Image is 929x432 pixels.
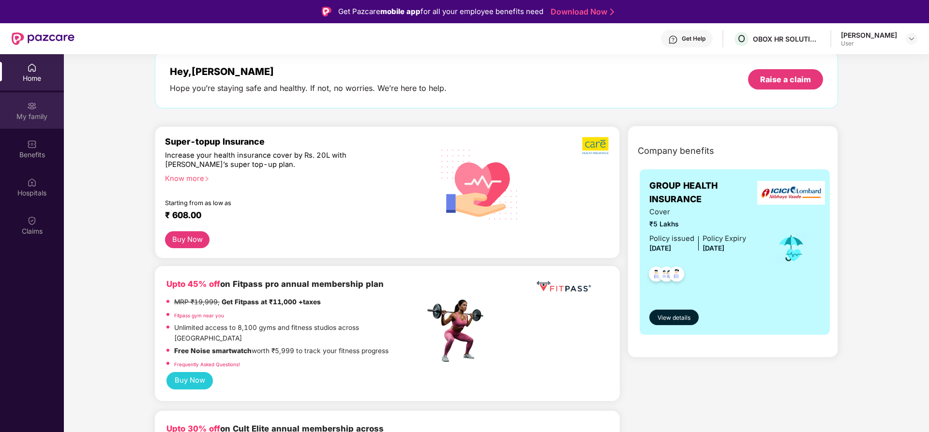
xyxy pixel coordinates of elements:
[655,264,678,287] img: svg+xml;base64,PHN2ZyB4bWxucz0iaHR0cDovL3d3dy53My5vcmcvMjAwMC9zdmciIHdpZHRoPSI0OC45MTUiIGhlaWdodD...
[170,83,447,93] div: Hope you’re staying safe and healthy. If not, no worries. We’re here to help.
[644,264,668,287] img: svg+xml;base64,PHN2ZyB4bWxucz0iaHR0cDovL3d3dy53My5vcmcvMjAwMC9zdmciIHdpZHRoPSI0OC45NDMiIGhlaWdodD...
[174,298,220,306] del: MRP ₹19,999,
[649,179,762,207] span: GROUP HEALTH INSURANCE
[27,63,37,73] img: svg+xml;base64,PHN2ZyBpZD0iSG9tZSIgeG1sbnM9Imh0dHA6Ly93d3cudzMub3JnLzIwMDAvc3ZnIiB3aWR0aD0iMjAiIG...
[27,139,37,149] img: svg+xml;base64,PHN2ZyBpZD0iQmVuZWZpdHMiIHhtbG5zPSJodHRwOi8vd3d3LnczLm9yZy8yMDAwL3N2ZyIgd2lkdGg9Ij...
[658,313,690,323] span: View details
[841,30,897,40] div: [PERSON_NAME]
[649,233,694,244] div: Policy issued
[222,298,321,306] strong: Get Fitpass at ₹11,000 +taxes
[424,297,492,365] img: fpp.png
[841,40,897,47] div: User
[434,137,526,231] img: svg+xml;base64,PHN2ZyB4bWxucz0iaHR0cDovL3d3dy53My5vcmcvMjAwMC9zdmciIHhtbG5zOnhsaW5rPSJodHRwOi8vd3...
[738,33,745,45] span: O
[551,7,611,17] a: Download Now
[649,219,746,230] span: ₹5 Lakhs
[703,233,746,244] div: Policy Expiry
[582,136,610,155] img: b5dec4f62d2307b9de63beb79f102df3.png
[174,347,252,355] strong: Free Noise smartwatch
[27,178,37,187] img: svg+xml;base64,PHN2ZyBpZD0iSG9zcGl0YWxzIiB4bWxucz0iaHR0cDovL3d3dy53My5vcmcvMjAwMC9zdmciIHdpZHRoPS...
[165,210,415,222] div: ₹ 608.00
[174,346,389,357] p: worth ₹5,999 to track your fitness progress
[165,136,424,147] div: Super-topup Insurance
[322,7,331,16] img: Logo
[682,35,705,43] div: Get Help
[908,35,915,43] img: svg+xml;base64,PHN2ZyBpZD0iRHJvcGRvd24tMzJ4MzIiIHhtbG5zPSJodHRwOi8vd3d3LnczLm9yZy8yMDAwL3N2ZyIgd2...
[649,244,671,252] span: [DATE]
[535,278,593,296] img: fppp.png
[165,231,210,248] button: Buy Now
[703,244,724,252] span: [DATE]
[338,6,543,17] div: Get Pazcare for all your employee benefits need
[204,176,210,181] span: right
[165,151,383,170] div: Increase your health insurance cover by Rs. 20L with [PERSON_NAME]’s super top-up plan.
[174,361,240,367] a: Frequently Asked Questions!
[170,66,447,77] div: Hey, [PERSON_NAME]
[649,207,746,218] span: Cover
[174,313,224,318] a: Fitpass gym near you
[166,279,220,289] b: Upto 45% off
[753,34,821,44] div: OBOX HR SOLUTIONS PRIVATE LIMITED (ESCP)
[638,144,714,158] span: Company benefits
[776,232,807,264] img: icon
[757,181,825,205] img: insurerLogo
[166,372,213,390] button: Buy Now
[380,7,420,16] strong: mobile app
[668,35,678,45] img: svg+xml;base64,PHN2ZyBpZD0iSGVscC0zMngzMiIgeG1sbnM9Imh0dHA6Ly93d3cudzMub3JnLzIwMDAvc3ZnIiB3aWR0aD...
[165,174,419,181] div: Know more
[649,310,698,325] button: View details
[165,199,383,206] div: Starting from as low as
[610,7,614,17] img: Stroke
[665,264,689,287] img: svg+xml;base64,PHN2ZyB4bWxucz0iaHR0cDovL3d3dy53My5vcmcvMjAwMC9zdmciIHdpZHRoPSI0OC45NDMiIGhlaWdodD...
[27,101,37,111] img: svg+xml;base64,PHN2ZyB3aWR0aD0iMjAiIGhlaWdodD0iMjAiIHZpZXdCb3g9IjAgMCAyMCAyMCIgZmlsbD0ibm9uZSIgeG...
[166,279,384,289] b: on Fitpass pro annual membership plan
[12,32,75,45] img: New Pazcare Logo
[760,74,811,85] div: Raise a claim
[27,216,37,225] img: svg+xml;base64,PHN2ZyBpZD0iQ2xhaW0iIHhtbG5zPSJodHRwOi8vd3d3LnczLm9yZy8yMDAwL3N2ZyIgd2lkdGg9IjIwIi...
[174,323,424,343] p: Unlimited access to 8,100 gyms and fitness studios across [GEOGRAPHIC_DATA]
